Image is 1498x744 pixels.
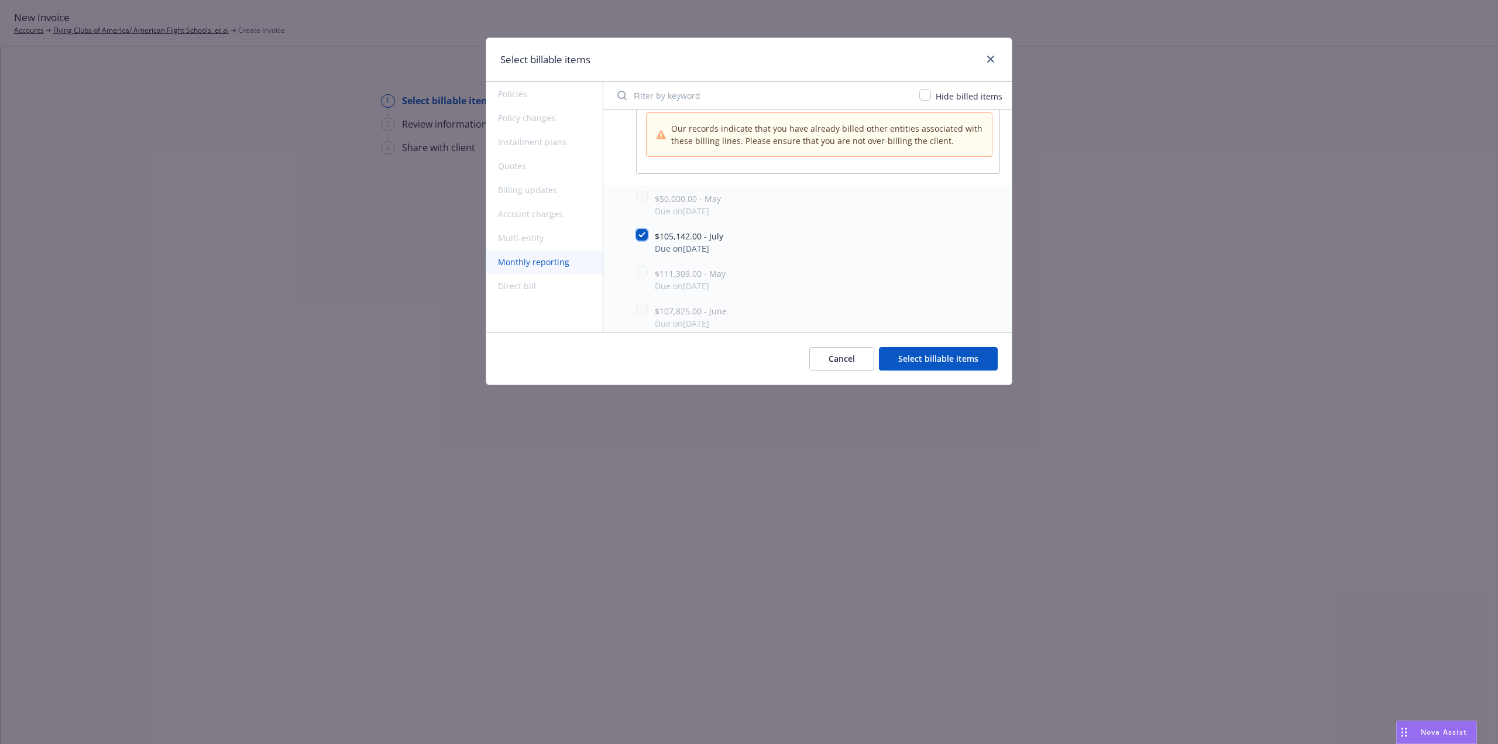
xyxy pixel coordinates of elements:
[655,268,735,280] a: $111,309.00 - May
[655,230,733,242] a: $105,142.00 - July
[486,130,603,154] span: Installment plans
[655,242,733,255] span: Due on [DATE]
[610,84,912,107] input: Filter by keyword
[603,186,1012,223] span: $50,000.00 - MayDue on[DATE]
[500,52,590,67] h1: Select billable items
[809,347,874,371] button: Cancel
[671,122,982,147] span: Our records indicate that you have already billed other entities associated with these billing li...
[486,178,603,202] span: Billing updates
[1421,727,1467,737] span: Nova Assist
[984,52,998,66] a: close
[486,106,603,130] span: Policy changes
[603,298,1012,335] span: $107,825.00 - JuneDue on[DATE]
[655,280,735,292] span: Due on [DATE]
[486,82,603,106] span: Policies
[486,274,603,298] span: Direct bill
[655,193,730,205] a: $50,000.00 - May
[655,317,736,330] span: Due on [DATE]
[1396,721,1477,744] button: Nova Assist
[655,305,736,317] a: $107,825.00 - June
[879,347,998,371] button: Select billable items
[486,226,603,250] span: Multi-entity
[1397,721,1411,743] div: Drag to move
[936,91,1002,102] span: Hide billed items
[655,205,730,217] span: Due on [DATE]
[486,154,603,178] span: Quotes
[603,260,1012,298] span: $111,309.00 - MayDue on[DATE]
[486,250,603,274] button: Monthly reporting
[486,202,603,226] span: Account charges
